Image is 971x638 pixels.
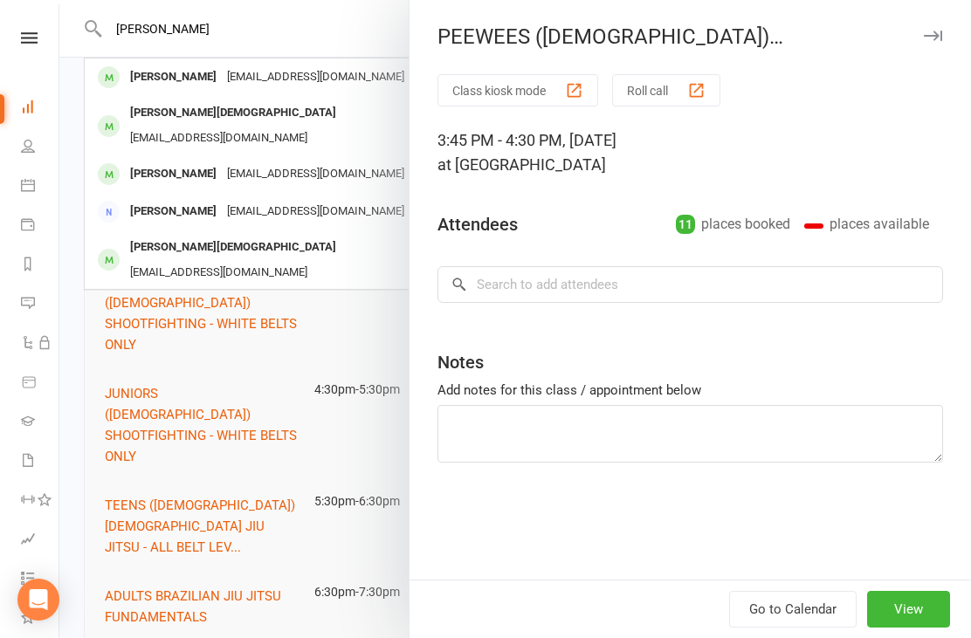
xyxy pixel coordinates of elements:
[729,591,857,628] a: Go to Calendar
[804,212,929,237] div: places available
[612,74,720,106] button: Roll call
[437,212,518,237] div: Attendees
[21,521,60,560] a: Assessments
[437,155,606,174] span: at [GEOGRAPHIC_DATA]
[437,266,943,303] input: Search to add attendees
[437,74,598,106] button: Class kiosk mode
[17,579,59,621] div: Open Intercom Messenger
[437,128,943,177] div: 3:45 PM - 4:30 PM, [DATE]
[21,89,60,128] a: Dashboard
[676,212,790,237] div: places booked
[867,591,950,628] button: View
[410,24,971,49] div: PEEWEES ([DEMOGRAPHIC_DATA]) SHOOTFIGHTING - WHITE BELTS ONLY
[21,246,60,285] a: Reports
[676,215,695,234] div: 11
[21,128,60,168] a: People
[21,207,60,246] a: Payments
[21,364,60,403] a: Product Sales
[21,168,60,207] a: Calendar
[437,380,943,401] div: Add notes for this class / appointment below
[437,350,484,374] div: Notes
